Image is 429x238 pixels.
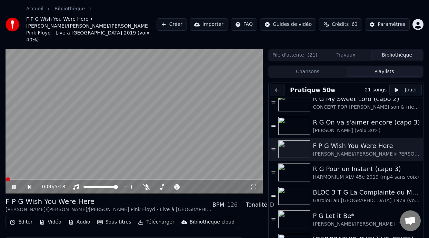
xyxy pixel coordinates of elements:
[365,18,410,31] button: Paramètres
[231,18,257,31] button: FAQ
[313,127,420,134] div: [PERSON_NAME] (voix 30%)
[269,67,346,77] button: Chansons
[308,52,318,59] span: ( 21 )
[246,201,267,209] div: Tonalité
[6,206,212,213] div: [PERSON_NAME]/[PERSON_NAME]/[PERSON_NAME] Pink Floyd - Live à [GEOGRAPHIC_DATA] 2019 (voix 40%)
[54,6,85,12] a: Bibliothèque
[319,18,362,31] button: Crédits63
[135,217,177,227] button: Télécharger
[313,174,420,181] div: HARMONIUM XLV 45e 2019 (mp4 sans voix)
[313,118,420,127] div: R G On va s'aimer encore (capo 3)
[389,84,422,96] button: Jouer
[269,50,320,60] button: File d'attente
[212,201,224,209] div: BPM
[313,211,420,221] div: P G Let it Be*
[313,94,420,104] div: R G My Sweet Lord (capo 2)
[313,188,420,197] div: BLOC 3 T G La Complainte du Maréchal [PERSON_NAME]
[42,184,53,190] span: 0:00
[6,197,212,206] div: F P G Wish You Were Here
[227,201,238,209] div: 126
[346,67,422,77] button: Playlists
[365,87,387,93] div: 21 songs
[400,210,421,231] div: Ouvrir le chat
[66,217,93,227] button: Audio
[190,219,235,226] div: Bibliothèque cloud
[371,50,422,60] button: Bibliothèque
[6,18,19,31] img: youka
[313,104,420,111] div: CONCERT FOR [PERSON_NAME] son & friends (voix 40%]
[26,6,157,43] nav: breadcrumb
[190,18,228,31] button: Importer
[26,16,157,43] span: F P G Wish You Were Here • [PERSON_NAME]/[PERSON_NAME]/[PERSON_NAME] Pink Floyd - Live à [GEOGRAP...
[94,217,134,227] button: Sous-titres
[351,21,358,28] span: 63
[332,21,349,28] span: Crédits
[313,221,420,228] div: [PERSON_NAME]/[PERSON_NAME] - THE BEATLES (sans voix)
[7,217,35,227] button: Éditer
[313,141,420,151] div: F P G Wish You Were Here
[320,50,371,60] button: Travaux
[260,18,316,31] button: Guides de vidéo
[378,21,405,28] div: Paramètres
[313,151,420,158] div: [PERSON_NAME]/[PERSON_NAME]/[PERSON_NAME] Pink Floyd - Live à [GEOGRAPHIC_DATA] 2019 (voix 40%)
[313,197,420,204] div: Garolou au [GEOGRAPHIC_DATA] 1978 (voix 40%)
[42,184,59,190] div: /
[157,18,187,31] button: Créer
[287,85,338,95] button: Pratique 50e
[54,184,65,190] span: 5:18
[37,217,64,227] button: Vidéo
[313,164,420,174] div: R G Pour un Instant (capo 3)
[26,6,43,12] a: Accueil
